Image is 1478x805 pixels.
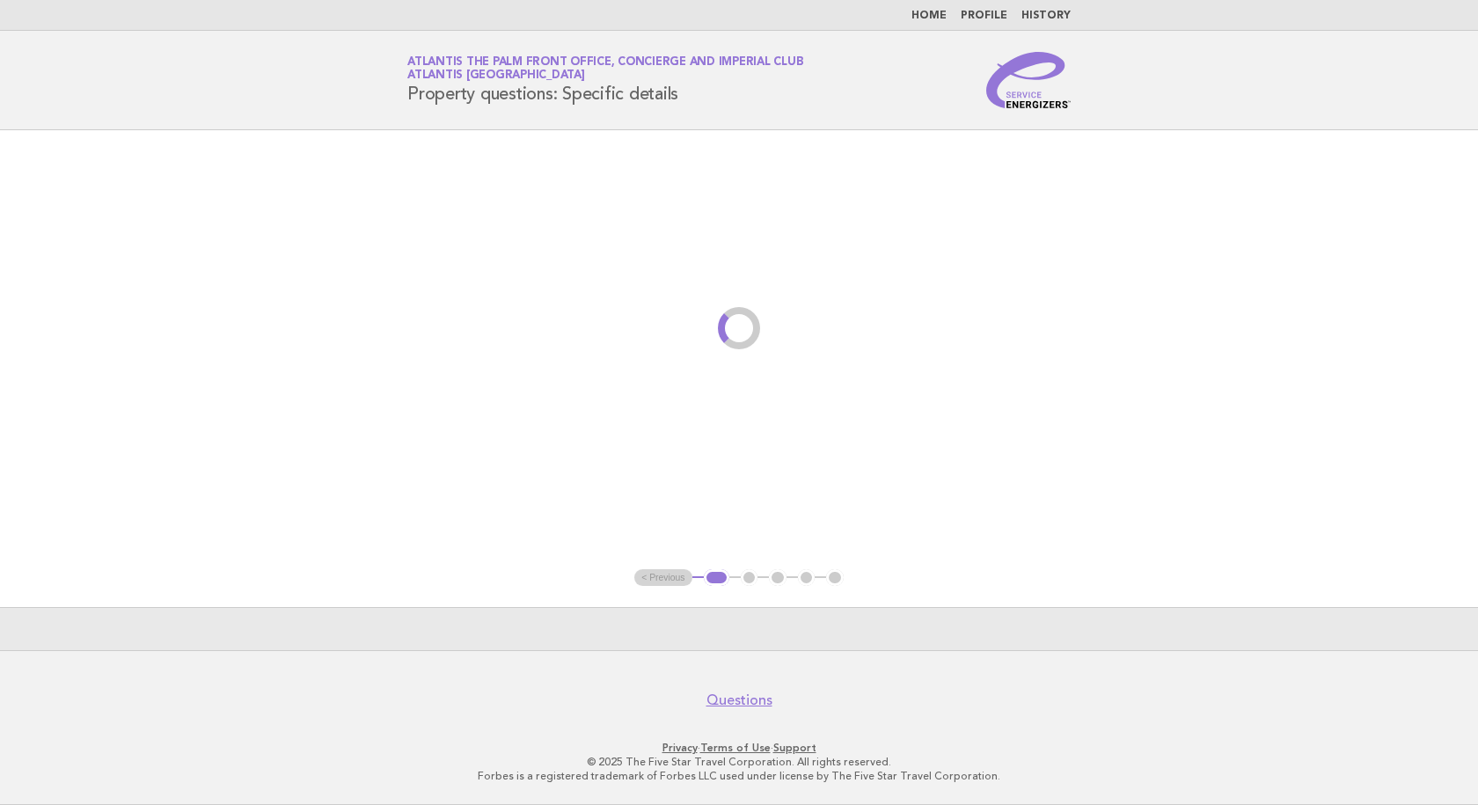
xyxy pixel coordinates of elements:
[773,742,816,754] a: Support
[700,742,771,754] a: Terms of Use
[961,11,1007,21] a: Profile
[201,769,1277,783] p: Forbes is a registered trademark of Forbes LLC used under license by The Five Star Travel Corpora...
[407,70,585,82] span: Atlantis [GEOGRAPHIC_DATA]
[1021,11,1071,21] a: History
[407,57,803,103] h1: Property questions: Specific details
[986,52,1071,108] img: Service Energizers
[201,741,1277,755] p: · ·
[706,692,772,709] a: Questions
[662,742,698,754] a: Privacy
[407,56,803,81] a: Atlantis The Palm Front Office, Concierge and Imperial ClubAtlantis [GEOGRAPHIC_DATA]
[911,11,947,21] a: Home
[201,755,1277,769] p: © 2025 The Five Star Travel Corporation. All rights reserved.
